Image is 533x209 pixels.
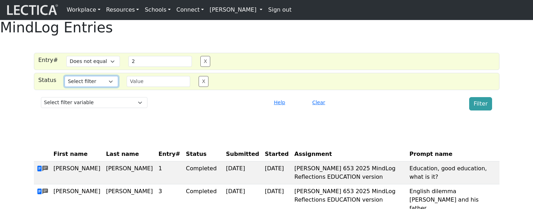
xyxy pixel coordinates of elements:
[183,147,223,161] th: Status
[407,147,499,161] th: Prompt name
[34,76,61,87] div: Status
[207,3,265,17] a: [PERSON_NAME]
[103,161,156,184] td: [PERSON_NAME]
[142,3,174,17] a: Schools
[469,97,492,110] button: Filter
[51,147,103,161] th: First name
[292,161,407,184] td: [PERSON_NAME] 653 2025 MindLog Reflections EDUCATION version
[407,161,499,184] td: Education, good education, what is it?
[103,147,156,161] th: Last name
[37,188,42,195] span: view
[183,161,223,184] td: Completed
[174,3,207,17] a: Connect
[34,56,62,67] div: Entry#
[265,3,294,17] a: Sign out
[51,161,103,184] td: [PERSON_NAME]
[37,165,42,172] span: view
[156,147,183,161] th: Entry#
[309,97,328,108] button: Clear
[128,56,192,67] input: Value
[262,147,292,161] th: Started
[200,56,210,67] button: X
[271,99,289,106] a: Help
[262,161,292,184] td: [DATE]
[42,165,48,173] span: comments
[271,97,289,108] button: Help
[64,3,103,17] a: Workplace
[42,188,48,196] span: comments
[223,147,262,161] th: Submitted
[103,3,142,17] a: Resources
[199,76,208,87] button: X
[223,161,262,184] td: [DATE]
[127,76,190,87] input: Value
[292,147,407,161] th: Assignment
[5,3,58,17] img: lecticalive
[156,161,183,184] td: 1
